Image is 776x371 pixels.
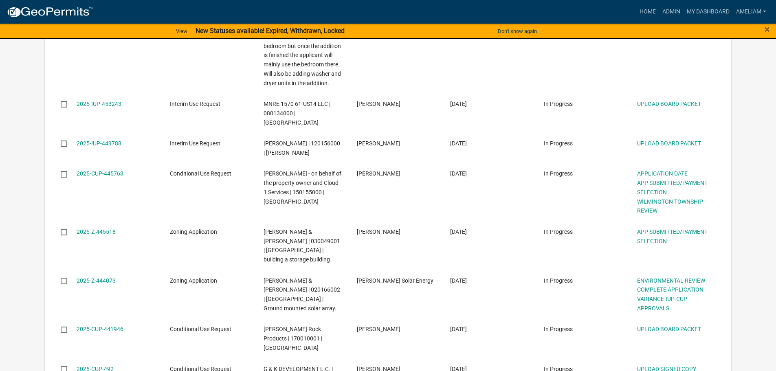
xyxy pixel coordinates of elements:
span: Interim Use Request [170,140,220,147]
span: Conditional Use Request [170,170,231,177]
a: AmeliaM [733,4,769,20]
span: 06/26/2025 [450,326,467,332]
span: Bruening Rock Products | 170010001 | Yucatan [264,326,322,351]
button: Don't show again [495,24,540,38]
span: 07/01/2025 [450,277,467,284]
span: Mike Huizenga - on behalf of the property owner and Cloud 1 Services | 150155000 | Wilmington [264,170,341,204]
button: Close [765,24,770,34]
a: 2025-Z-444073 [77,277,116,284]
span: brent augedahl [357,228,400,235]
span: In Progress [544,140,573,147]
span: In Progress [544,170,573,177]
a: UPLOAD BOARD PACKET [637,326,701,332]
strong: New Statuses available! Expired, Withdrawn, Locked [196,27,345,35]
span: AUGEDAHL,ADAM & ARLENE | 030049001 | Caledonia | building a storage building [264,228,340,263]
span: Conditional Use Request [170,326,231,332]
span: Tate Kapple [357,101,400,107]
span: In Progress [544,228,573,235]
a: ENVIRONMENTAL REVIEW [637,277,705,284]
a: UPLOAD BOARD PACKET [637,101,701,107]
a: Admin [659,4,684,20]
span: Olson Solar Energy [357,277,433,284]
a: APP SUBMITTED/PAYMENT SELECTION [637,180,708,195]
span: In Progress [544,277,573,284]
a: 2025-CUP-441946 [77,326,123,332]
a: 2025-Z-445518 [77,228,116,235]
a: 2025-IUP-453243 [77,101,121,107]
a: COMPLETE APPLICATION [637,286,703,293]
a: 2025-IUP-449788 [77,140,121,147]
span: 07/22/2025 [450,101,467,107]
span: Chase Johnson [357,140,400,147]
span: 07/06/2025 [450,228,467,235]
span: Zoning Application [170,277,217,284]
span: Interim Use Request [170,101,220,107]
span: In Progress [544,326,573,332]
span: JOHNSON,CHASE R | 120156000 | Sheldon I [264,140,340,156]
span: KUSUMA,BENNY & SHAWNA BONNETT | 020166002 | Brownsville | Ground mounted solar array. [264,277,340,312]
a: 2025-CUP-445763 [77,170,123,177]
a: My Dashboard [684,4,733,20]
a: APPLICATION DATE [637,170,688,177]
span: 07/15/2025 [450,140,467,147]
span: MNRE 1570 61-US14 LLC | 080134000 | La Crescent I [264,101,330,126]
span: Mike Huizenga [357,170,400,177]
span: Chris Priebe [357,326,400,332]
span: 07/07/2025 [450,170,467,177]
a: UPLOAD BOARD PACKET [637,140,701,147]
span: In Progress [544,101,573,107]
a: VARIANCE-IUP-CUP APPROVALS [637,296,687,312]
span: Zoning Application [170,228,217,235]
a: Home [636,4,659,20]
a: APP SUBMITTED/PAYMENT SELECTION [637,228,708,244]
a: View [173,24,191,38]
span: × [765,24,770,35]
a: WILMINGTON TOWNSHIP REVIEW [637,198,703,214]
